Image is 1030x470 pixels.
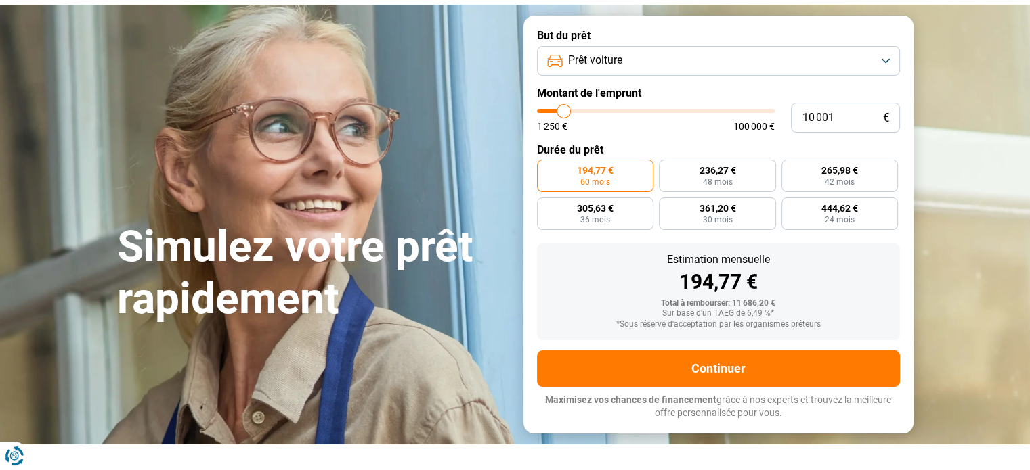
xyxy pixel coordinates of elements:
[537,350,900,387] button: Continuer
[821,166,858,175] span: 265,98 €
[702,178,732,186] span: 48 mois
[537,46,900,76] button: Prêt voiture
[699,166,735,175] span: 236,27 €
[821,204,858,213] span: 444,62 €
[702,216,732,224] span: 30 mois
[537,394,900,420] p: grâce à nos experts et trouvez la meilleure offre personnalisée pour vous.
[117,221,507,325] h1: Simulez votre prêt rapidement
[825,216,855,224] span: 24 mois
[545,394,716,405] span: Maximisez vos chances de financement
[825,178,855,186] span: 42 mois
[699,204,735,213] span: 361,20 €
[537,29,900,42] label: But du prêt
[548,254,889,265] div: Estimation mensuelle
[580,216,610,224] span: 36 mois
[548,299,889,308] div: Total à rembourser: 11 686,20 €
[568,53,622,68] span: Prêt voiture
[580,178,610,186] span: 60 mois
[548,272,889,292] div: 194,77 €
[548,320,889,329] div: *Sous réserve d'acceptation par les organismes prêteurs
[548,309,889,319] div: Sur base d'un TAEG de 6,49 %*
[537,143,900,156] label: Durée du prêt
[577,166,614,175] span: 194,77 €
[537,87,900,99] label: Montant de l'emprunt
[537,122,567,131] span: 1 250 €
[883,112,889,124] span: €
[577,204,614,213] span: 305,63 €
[733,122,775,131] span: 100 000 €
